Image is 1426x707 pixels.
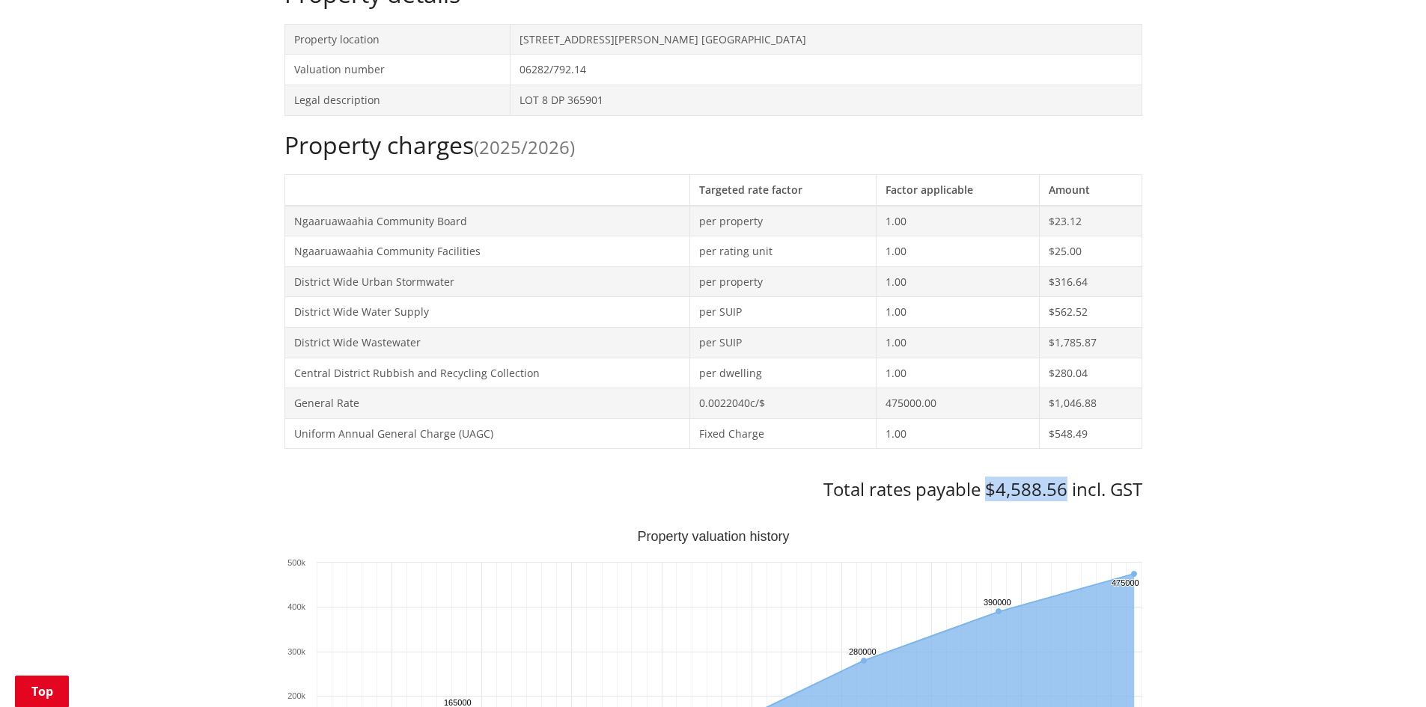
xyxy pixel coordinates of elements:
[861,658,867,664] path: Saturday, Jun 30, 12:00, 280,000. Capital Value.
[877,388,1040,419] td: 475000.00
[689,174,877,205] th: Targeted rate factor
[877,297,1040,328] td: 1.00
[511,85,1142,115] td: LOT 8 DP 365901
[1040,388,1142,419] td: $1,046.88
[984,598,1011,607] text: 390000
[1112,578,1139,587] text: 475000
[689,297,877,328] td: per SUIP
[877,327,1040,358] td: 1.00
[689,358,877,388] td: per dwelling
[877,174,1040,205] th: Factor applicable
[284,206,689,236] td: Ngaaruawaahia Community Board
[287,558,305,567] text: 500k
[287,647,305,656] text: 300k
[689,206,877,236] td: per property
[1131,571,1137,577] path: Sunday, Jun 30, 12:00, 475,000. Capital Value.
[689,327,877,358] td: per SUIP
[284,131,1142,159] h2: Property charges
[877,418,1040,449] td: 1.00
[1040,358,1142,388] td: $280.04
[284,85,511,115] td: Legal description
[284,358,689,388] td: Central District Rubbish and Recycling Collection
[877,206,1040,236] td: 1.00
[511,55,1142,85] td: 06282/792.14
[474,135,575,159] span: (2025/2026)
[284,479,1142,501] h3: Total rates payable $4,588.56 incl. GST
[511,24,1142,55] td: [STREET_ADDRESS][PERSON_NAME] [GEOGRAPHIC_DATA]
[284,55,511,85] td: Valuation number
[877,358,1040,388] td: 1.00
[689,236,877,267] td: per rating unit
[1040,418,1142,449] td: $548.49
[444,698,472,707] text: 165000
[1040,174,1142,205] th: Amount
[877,236,1040,267] td: 1.00
[284,266,689,297] td: District Wide Urban Stormwater
[637,529,789,544] text: Property valuation history
[1040,266,1142,297] td: $316.64
[689,266,877,297] td: per property
[689,388,877,419] td: 0.0022040c/$
[689,418,877,449] td: Fixed Charge
[284,297,689,328] td: District Wide Water Supply
[1040,297,1142,328] td: $562.52
[284,327,689,358] td: District Wide Wastewater
[1040,206,1142,236] td: $23.12
[996,608,1002,614] path: Wednesday, Jun 30, 12:00, 390,000. Capital Value.
[287,691,305,700] text: 200k
[284,388,689,419] td: General Rate
[1040,327,1142,358] td: $1,785.87
[15,676,69,707] a: Top
[1357,644,1411,698] iframe: Messenger Launcher
[284,236,689,267] td: Ngaaruawaahia Community Facilities
[849,647,877,656] text: 280000
[287,602,305,611] text: 400k
[284,24,511,55] td: Property location
[877,266,1040,297] td: 1.00
[284,418,689,449] td: Uniform Annual General Charge (UAGC)
[1040,236,1142,267] td: $25.00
